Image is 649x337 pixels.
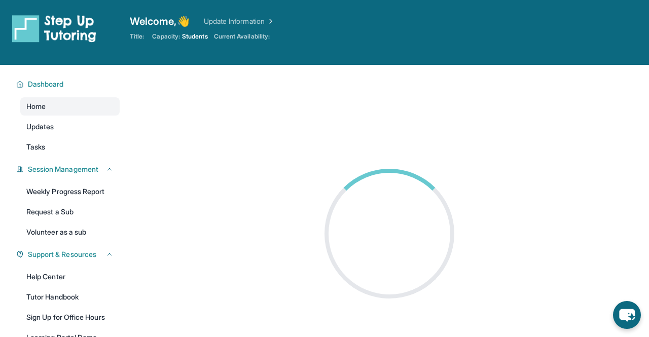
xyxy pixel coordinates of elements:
a: Updates [20,118,120,136]
span: Title: [130,32,144,41]
span: Dashboard [28,79,64,89]
a: Request a Sub [20,203,120,221]
a: Update Information [204,16,275,26]
a: Volunteer as a sub [20,223,120,241]
a: Home [20,97,120,116]
button: Support & Resources [24,249,114,259]
button: chat-button [613,301,641,329]
span: Students [182,32,208,41]
a: Sign Up for Office Hours [20,308,120,326]
span: Tasks [26,142,45,152]
span: Welcome, 👋 [130,14,190,28]
a: Tutor Handbook [20,288,120,306]
span: Support & Resources [28,249,96,259]
span: Session Management [28,164,98,174]
img: Chevron Right [265,16,275,26]
button: Dashboard [24,79,114,89]
a: Tasks [20,138,120,156]
span: Capacity: [152,32,180,41]
a: Help Center [20,268,120,286]
span: Home [26,101,46,111]
span: Updates [26,122,54,132]
button: Session Management [24,164,114,174]
img: logo [12,14,96,43]
a: Weekly Progress Report [20,182,120,201]
span: Current Availability: [214,32,270,41]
